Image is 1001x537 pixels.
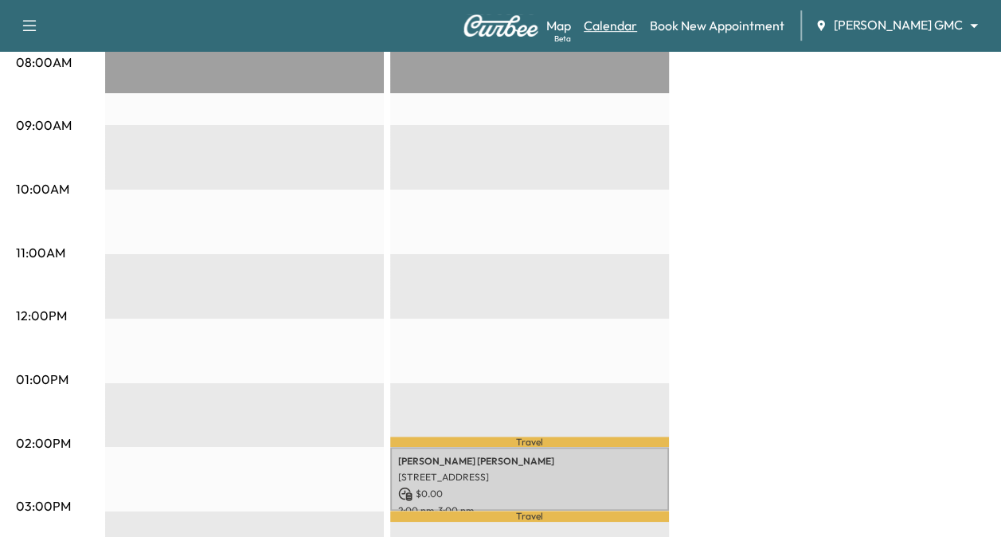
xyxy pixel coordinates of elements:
img: Curbee Logo [463,14,539,37]
p: 01:00PM [16,370,68,389]
p: 08:00AM [16,53,72,72]
p: 09:00AM [16,116,72,135]
p: 2:00 pm - 3:00 pm [398,504,661,517]
p: 12:00PM [16,306,67,325]
span: [PERSON_NAME] GMC [834,16,963,34]
p: 03:00PM [16,496,71,515]
p: Travel [390,511,669,521]
a: Book New Appointment [650,16,784,35]
a: MapBeta [546,16,571,35]
p: [STREET_ADDRESS] [398,471,661,484]
p: [PERSON_NAME] [PERSON_NAME] [398,455,661,468]
p: 10:00AM [16,179,69,198]
div: Beta [554,33,571,45]
a: Calendar [584,16,637,35]
p: Travel [390,437,669,446]
p: 02:00PM [16,433,71,453]
p: 11:00AM [16,243,65,262]
p: $ 0.00 [398,487,661,501]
